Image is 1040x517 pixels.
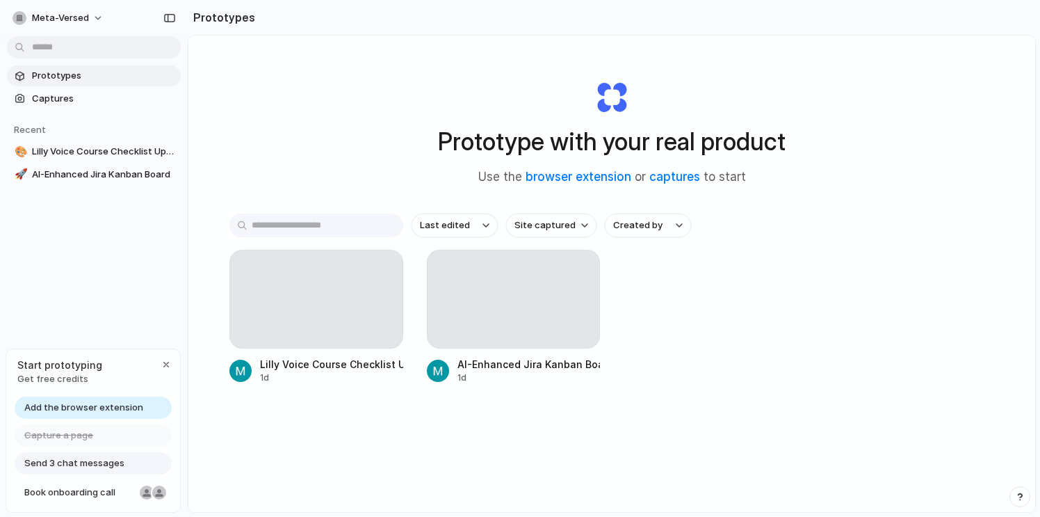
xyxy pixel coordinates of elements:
[32,145,175,159] span: Lilly Voice Course Checklist Update
[151,484,168,501] div: Christian Iacullo
[32,168,175,182] span: AI-Enhanced Jira Kanban Board
[7,141,181,162] a: 🎨Lilly Voice Course Checklist Update
[420,218,470,232] span: Last edited
[457,357,601,372] div: AI-Enhanced Jira Kanban Board
[7,88,181,109] a: Captures
[15,397,172,419] a: Add the browser extension
[188,9,255,26] h2: Prototypes
[32,92,175,106] span: Captures
[7,65,181,86] a: Prototypes
[260,372,403,384] div: 1d
[15,482,172,504] a: Book onboarding call
[438,123,786,160] h1: Prototype with your real product
[229,250,403,384] a: Lilly Voice Course Checklist Update1d
[24,401,143,415] span: Add the browser extension
[412,214,498,237] button: Last edited
[24,429,93,443] span: Capture a page
[514,218,576,232] span: Site captured
[24,486,134,500] span: Book onboarding call
[32,11,89,25] span: meta-versed
[13,168,26,182] button: 🚀
[457,372,601,384] div: 1d
[649,170,700,184] a: captures
[17,358,102,372] span: Start prototyping
[14,124,46,135] span: Recent
[15,166,24,182] div: 🚀
[17,372,102,386] span: Get free credits
[24,456,124,470] span: Send 3 chat messages
[7,164,181,185] a: 🚀AI-Enhanced Jira Kanban Board
[32,69,175,83] span: Prototypes
[605,214,691,237] button: Created by
[260,357,403,372] div: Lilly Voice Course Checklist Update
[7,7,111,29] button: meta-versed
[526,170,631,184] a: browser extension
[478,168,746,186] span: Use the or to start
[138,484,155,501] div: Nicole Kubica
[427,250,601,384] a: AI-Enhanced Jira Kanban Board1d
[15,144,24,160] div: 🎨
[613,218,663,232] span: Created by
[506,214,596,237] button: Site captured
[13,145,26,159] button: 🎨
